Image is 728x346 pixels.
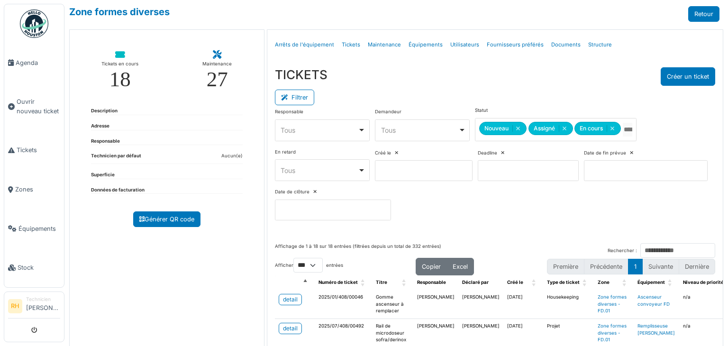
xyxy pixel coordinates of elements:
a: Ascenseur convoyeur FD [637,294,670,307]
div: 27 [207,69,228,90]
button: Remove item: 'assigned' [559,125,570,132]
td: Gomme ascenseur à remplacer [372,290,413,319]
a: detail [279,323,302,334]
span: Responsable [417,280,446,285]
dt: Adresse [91,123,109,130]
button: Copier [416,258,447,275]
button: Excel [446,258,474,275]
span: Stock [18,263,60,272]
a: Remplisseuse [PERSON_NAME] [637,323,675,336]
label: Date de clôture [275,189,309,196]
span: Tickets [17,146,60,155]
td: 2025/01/408/00046 [315,290,372,319]
a: Zone formes diverses - FD.01 [598,294,627,313]
span: Équipements [18,224,60,233]
a: Équipements [405,34,446,56]
a: Équipements [4,209,64,248]
div: Affichage de 1 à 18 sur 18 entrées (filtrées depuis un total de 332 entrées) [275,243,441,258]
select: Afficherentrées [293,258,323,273]
span: Zone [598,280,610,285]
div: Assigné [528,122,573,135]
a: Tickets [338,34,364,56]
li: [PERSON_NAME] [26,296,60,316]
input: Tous [623,123,632,137]
span: Créé le: Activate to sort [532,275,537,290]
a: Tickets en cours 18 [94,43,146,98]
span: Déclaré par [462,280,489,285]
span: Copier [422,263,441,270]
label: Demandeur [375,109,401,116]
td: Housekeeping [543,290,594,319]
span: Titre [376,280,387,285]
a: Zone formes diverses [69,6,170,18]
label: Rechercher : [608,247,637,255]
span: Numéro de ticket: Activate to sort [361,275,366,290]
button: Remove item: 'new' [512,125,523,132]
a: Zone formes diverses - FD.01 [598,323,627,342]
span: Agenda [16,58,60,67]
span: Zone: Activate to sort [622,275,628,290]
a: Retour [688,6,719,22]
a: Zones [4,170,64,209]
span: Niveau de priorité [683,280,724,285]
span: Type de ticket: Activate to sort [582,275,588,290]
label: Date de fin prévue [584,150,626,157]
a: detail [279,294,302,305]
div: detail [283,295,298,304]
dt: Technicien par défaut [91,153,141,164]
nav: pagination [547,259,715,274]
button: Créer un ticket [661,67,715,86]
a: Fournisseurs préférés [483,34,547,56]
button: Filtrer [275,90,314,105]
div: 18 [109,69,131,90]
div: Tous [281,165,358,175]
button: 1 [628,259,643,274]
label: Deadline [478,150,497,157]
td: [PERSON_NAME] [413,290,458,319]
a: Maintenance 27 [195,43,240,98]
li: RH [8,299,22,313]
label: Statut [475,107,488,114]
span: Équipement [637,280,665,285]
div: En cours [574,122,621,135]
dt: Responsable [91,138,120,145]
h3: TICKETS [275,67,328,82]
a: Générer QR code [133,211,200,227]
a: RH Technicien[PERSON_NAME] [8,296,60,319]
span: Ouvrir nouveau ticket [17,97,60,115]
div: detail [283,324,298,333]
div: Tickets en cours [101,59,138,69]
div: Maintenance [202,59,232,69]
a: Ouvrir nouveau ticket [4,82,64,131]
dt: Superficie [91,172,115,179]
span: Créé le [507,280,523,285]
a: Utilisateurs [446,34,483,56]
label: En retard [275,149,296,156]
div: Technicien [26,296,60,303]
span: Type de ticket [547,280,580,285]
label: Créé le [375,150,391,157]
span: Excel [453,263,468,270]
button: Remove item: 'ongoing' [607,125,618,132]
dd: Aucun(e) [221,153,243,160]
div: Tous [281,125,358,135]
td: [DATE] [503,290,543,319]
span: Zones [15,185,60,194]
a: Structure [584,34,616,56]
td: [PERSON_NAME] [458,290,503,319]
div: Nouveau [479,122,527,135]
a: Arrêts de l'équipement [271,34,338,56]
a: Stock [4,248,64,288]
a: Agenda [4,43,64,82]
a: Tickets [4,131,64,170]
label: Responsable [275,109,303,116]
div: Tous [381,125,458,135]
dt: Description [91,108,118,115]
span: Équipement: Activate to sort [668,275,673,290]
span: Numéro de ticket [318,280,358,285]
dt: Données de facturation [91,187,145,194]
a: Documents [547,34,584,56]
a: Maintenance [364,34,405,56]
span: Titre: Activate to sort [402,275,408,290]
img: Badge_color-CXgf-gQk.svg [20,9,48,38]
